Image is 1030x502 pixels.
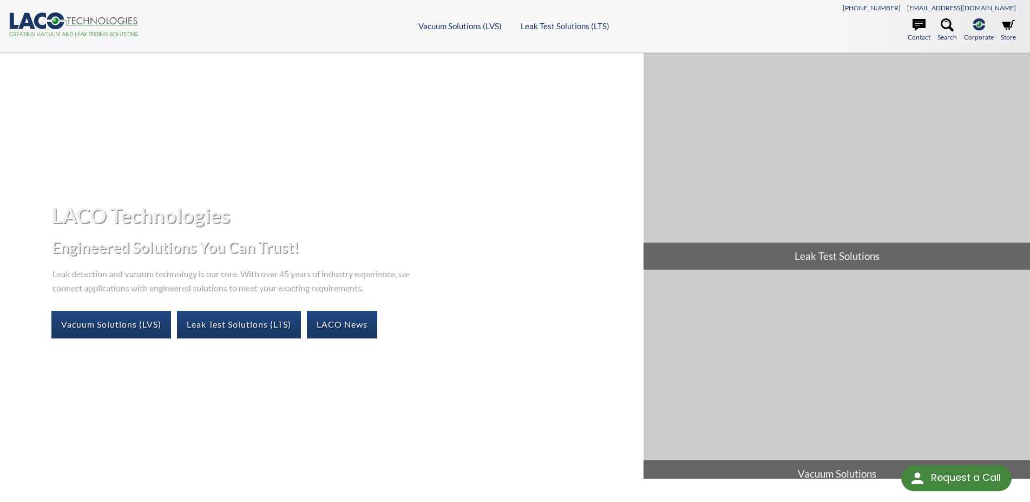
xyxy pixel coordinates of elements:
[644,270,1030,487] a: Vacuum Solutions
[908,18,930,42] a: Contact
[907,4,1016,12] a: [EMAIL_ADDRESS][DOMAIN_NAME]
[51,311,171,338] a: Vacuum Solutions (LVS)
[51,237,635,257] h2: Engineered Solutions You Can Trust!
[644,243,1030,270] span: Leak Test Solutions
[418,21,502,31] a: Vacuum Solutions (LVS)
[901,465,1012,491] div: Request a Call
[51,202,635,229] h1: LACO Technologies
[644,53,1030,270] a: Leak Test Solutions
[51,266,414,294] p: Leak detection and vacuum technology is our core. With over 45 years of industry experience, we c...
[937,18,957,42] a: Search
[909,470,926,487] img: round button
[644,460,1030,487] span: Vacuum Solutions
[521,21,609,31] a: Leak Test Solutions (LTS)
[307,311,377,338] a: LACO News
[177,311,301,338] a: Leak Test Solutions (LTS)
[931,465,1001,490] div: Request a Call
[1001,18,1016,42] a: Store
[964,32,994,42] span: Corporate
[843,4,901,12] a: [PHONE_NUMBER]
